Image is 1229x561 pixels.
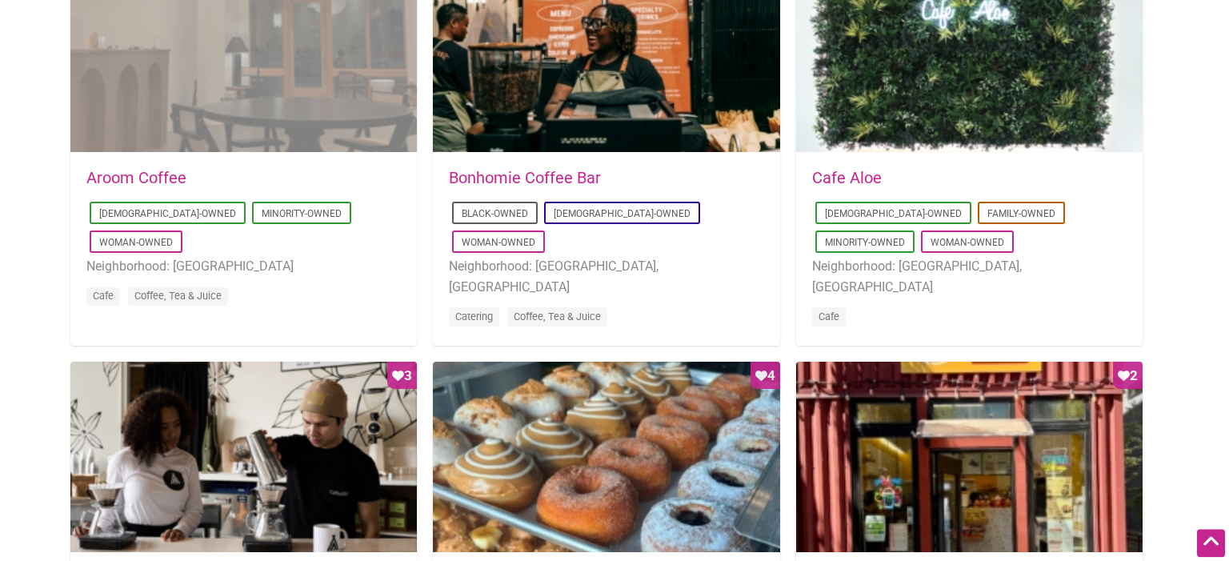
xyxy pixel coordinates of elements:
a: [DEMOGRAPHIC_DATA]-Owned [825,208,962,219]
a: Minority-Owned [262,208,342,219]
a: Coffee, Tea & Juice [134,290,222,302]
a: Coffee, Tea & Juice [514,311,601,323]
a: [DEMOGRAPHIC_DATA]-Owned [99,208,236,219]
a: Woman-Owned [931,237,1004,248]
a: [DEMOGRAPHIC_DATA]-Owned [554,208,691,219]
a: Black-Owned [462,208,528,219]
a: Cafe [93,290,114,302]
li: Neighborhood: [GEOGRAPHIC_DATA], [GEOGRAPHIC_DATA] [812,256,1127,297]
li: Neighborhood: [GEOGRAPHIC_DATA], [GEOGRAPHIC_DATA] [449,256,763,297]
a: Family-Owned [987,208,1055,219]
a: Cafe Aloe [812,168,882,187]
div: Scroll Back to Top [1197,529,1225,557]
a: Catering [455,311,493,323]
a: Minority-Owned [825,237,905,248]
a: Woman-Owned [462,237,535,248]
li: Neighborhood: [GEOGRAPHIC_DATA] [86,256,401,277]
a: Bonhomie Coffee Bar [449,168,601,187]
a: Woman-Owned [99,237,173,248]
a: Aroom Coffee [86,168,186,187]
a: Cafe [819,311,839,323]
